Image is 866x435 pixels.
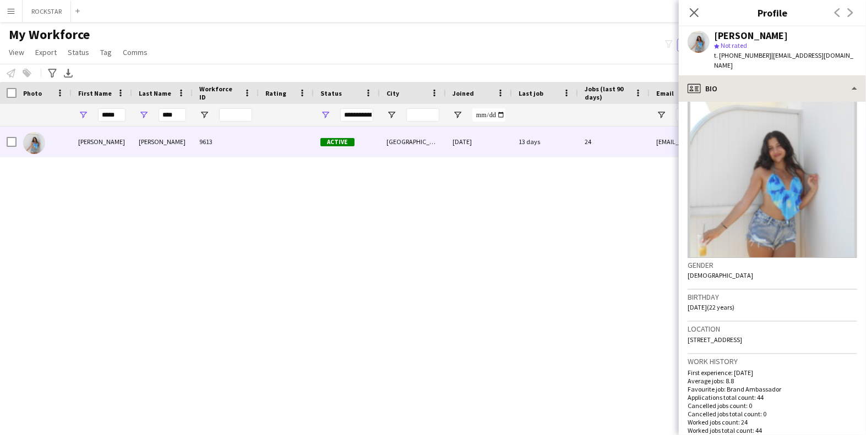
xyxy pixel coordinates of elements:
[656,110,666,120] button: Open Filter Menu
[714,31,788,41] div: [PERSON_NAME]
[139,110,149,120] button: Open Filter Menu
[386,89,399,97] span: City
[78,110,88,120] button: Open Filter Menu
[62,67,75,80] app-action-btn: Export XLSX
[688,260,857,270] h3: Gender
[123,47,148,57] span: Comms
[679,75,866,102] div: Bio
[406,108,439,122] input: City Filter Input
[519,89,543,97] span: Last job
[472,108,505,122] input: Joined Filter Input
[688,93,857,258] img: Crew avatar or photo
[688,324,857,334] h3: Location
[721,41,747,49] span: Not rated
[656,89,674,97] span: Email
[35,47,57,57] span: Export
[688,368,857,377] p: First experience: [DATE]
[688,377,857,385] p: Average jobs: 8.8
[23,132,45,154] img: Maria Ubhi
[676,108,863,122] input: Email Filter Input
[446,126,512,157] div: [DATE]
[688,335,742,344] span: [STREET_ADDRESS]
[380,126,446,157] div: [GEOGRAPHIC_DATA]
[320,138,355,146] span: Active
[159,108,186,122] input: Last Name Filter Input
[78,89,112,97] span: First Name
[688,292,857,302] h3: Birthday
[714,51,771,59] span: t. [PHONE_NUMBER]
[386,110,396,120] button: Open Filter Menu
[320,89,342,97] span: Status
[585,85,630,101] span: Jobs (last 90 days)
[63,45,94,59] a: Status
[688,303,734,311] span: [DATE] (22 years)
[219,108,252,122] input: Workforce ID Filter Input
[132,126,193,157] div: [PERSON_NAME]
[512,126,578,157] div: 13 days
[4,45,29,59] a: View
[578,126,650,157] div: 24
[688,401,857,410] p: Cancelled jobs count: 0
[714,51,853,69] span: | [EMAIL_ADDRESS][DOMAIN_NAME]
[265,89,286,97] span: Rating
[688,426,857,434] p: Worked jobs total count: 44
[453,110,462,120] button: Open Filter Menu
[118,45,152,59] a: Comms
[679,5,866,20] h3: Profile
[453,89,474,97] span: Joined
[9,26,90,43] span: My Workforce
[688,410,857,418] p: Cancelled jobs total count: 0
[688,356,857,366] h3: Work history
[677,38,732,52] button: Everyone9,799
[688,393,857,401] p: Applications total count: 44
[46,67,59,80] app-action-btn: Advanced filters
[72,126,132,157] div: [PERSON_NAME]
[96,45,116,59] a: Tag
[199,85,239,101] span: Workforce ID
[98,108,126,122] input: First Name Filter Input
[688,385,857,393] p: Favourite job: Brand Ambassador
[68,47,89,57] span: Status
[193,126,259,157] div: 9613
[23,89,42,97] span: Photo
[9,47,24,57] span: View
[688,271,753,279] span: [DEMOGRAPHIC_DATA]
[199,110,209,120] button: Open Filter Menu
[100,47,112,57] span: Tag
[23,1,71,22] button: ROCKSTAR
[320,110,330,120] button: Open Filter Menu
[31,45,61,59] a: Export
[139,89,171,97] span: Last Name
[688,418,857,426] p: Worked jobs count: 24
